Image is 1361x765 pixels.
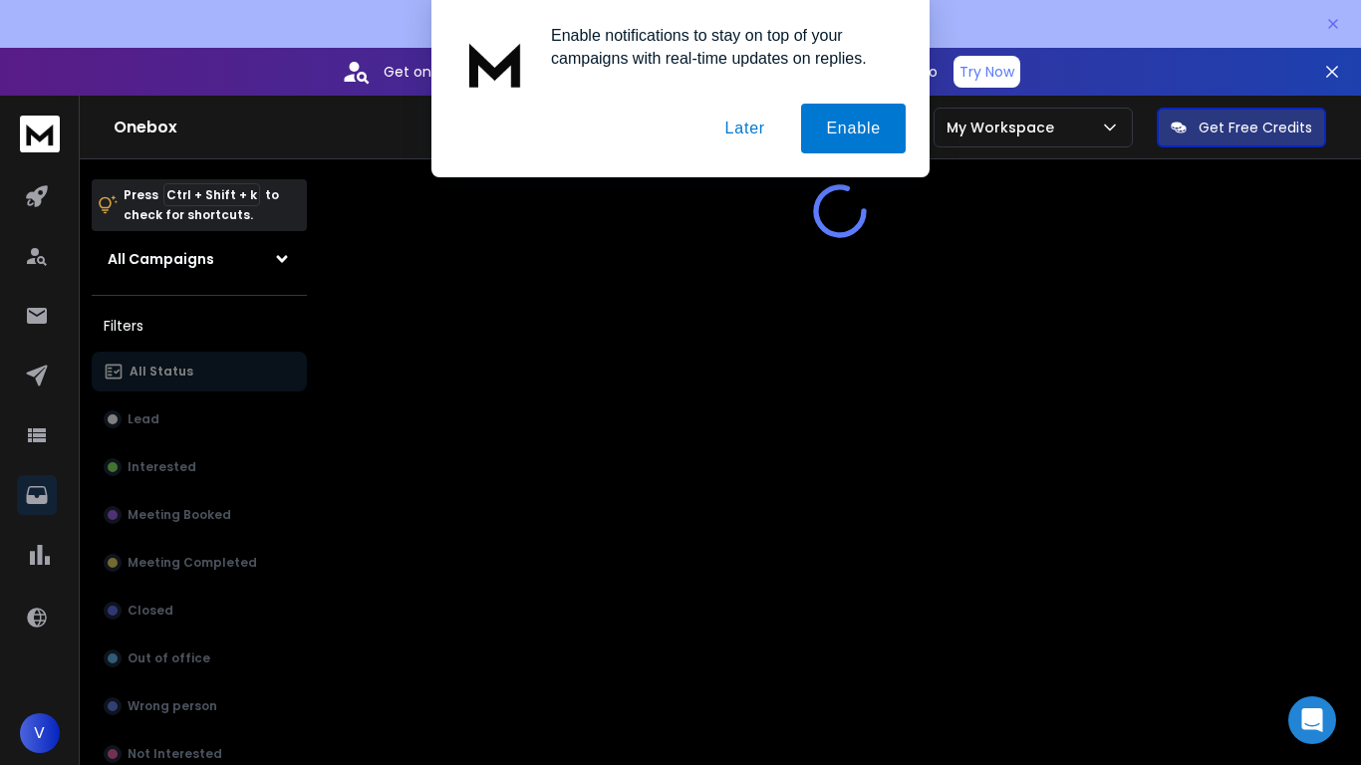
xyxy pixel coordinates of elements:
button: Enable [801,104,906,153]
div: Enable notifications to stay on top of your campaigns with real-time updates on replies. [535,24,906,70]
button: V [20,713,60,753]
img: notification icon [455,24,535,104]
p: Press to check for shortcuts. [124,185,279,225]
button: Later [699,104,789,153]
h1: All Campaigns [108,249,214,269]
span: Ctrl + Shift + k [163,183,260,206]
button: All Campaigns [92,239,307,279]
div: Open Intercom Messenger [1288,696,1336,744]
h3: Filters [92,312,307,340]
